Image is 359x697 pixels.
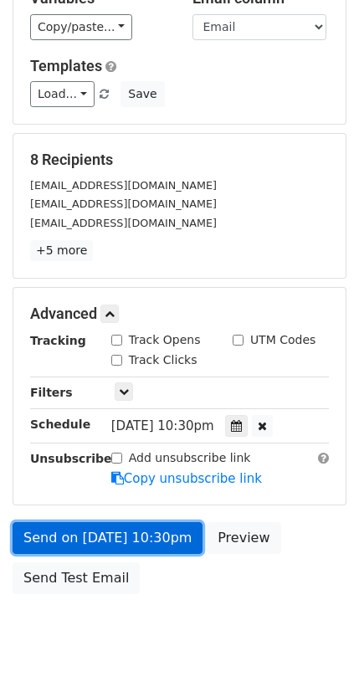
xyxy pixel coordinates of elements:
a: Send on [DATE] 10:30pm [13,522,203,554]
small: [EMAIL_ADDRESS][DOMAIN_NAME] [30,179,217,192]
a: Send Test Email [13,562,140,594]
strong: Schedule [30,418,90,431]
label: UTM Codes [250,331,315,349]
h5: 8 Recipients [30,151,329,169]
a: Templates [30,57,102,74]
a: Preview [207,522,280,554]
label: Track Opens [129,331,201,349]
label: Track Clicks [129,351,197,369]
a: Load... [30,81,95,107]
strong: Unsubscribe [30,452,112,465]
h5: Advanced [30,305,329,323]
small: [EMAIL_ADDRESS][DOMAIN_NAME] [30,217,217,229]
div: 聊天小组件 [275,617,359,697]
a: Copy/paste... [30,14,132,40]
iframe: Chat Widget [275,617,359,697]
small: [EMAIL_ADDRESS][DOMAIN_NAME] [30,197,217,210]
label: Add unsubscribe link [129,449,251,467]
a: +5 more [30,240,93,261]
span: [DATE] 10:30pm [111,418,214,433]
strong: Filters [30,386,73,399]
button: Save [121,81,164,107]
a: Copy unsubscribe link [111,471,262,486]
strong: Tracking [30,334,86,347]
